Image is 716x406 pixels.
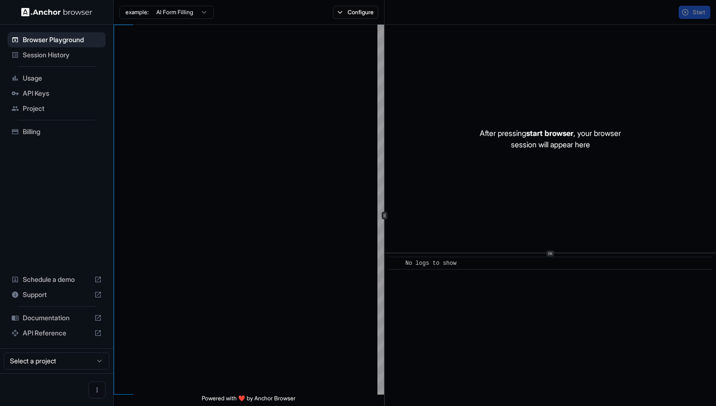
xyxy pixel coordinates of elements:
[89,381,106,398] button: Open menu
[23,290,90,299] span: Support
[8,310,106,325] div: Documentation
[394,259,398,268] span: ​
[125,9,149,16] span: example:
[8,325,106,341] div: API Reference
[23,127,102,136] span: Billing
[405,260,456,267] span: No logs to show
[8,287,106,302] div: Support
[23,328,90,338] span: API Reference
[23,35,102,45] span: Browser Playground
[23,313,90,323] span: Documentation
[526,128,573,138] span: start browser
[8,32,106,47] div: Browser Playground
[8,86,106,101] div: API Keys
[8,124,106,139] div: Billing
[8,101,106,116] div: Project
[8,71,106,86] div: Usage
[8,272,106,287] div: Schedule a demo
[23,73,102,83] span: Usage
[23,50,102,60] span: Session History
[8,47,106,63] div: Session History
[480,127,621,150] p: After pressing , your browser session will appear here
[333,6,379,19] button: Configure
[23,104,102,113] span: Project
[23,89,102,98] span: API Keys
[23,275,90,284] span: Schedule a demo
[21,8,92,17] img: Anchor Logo
[202,395,295,406] span: Powered with ❤️ by Anchor Browser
